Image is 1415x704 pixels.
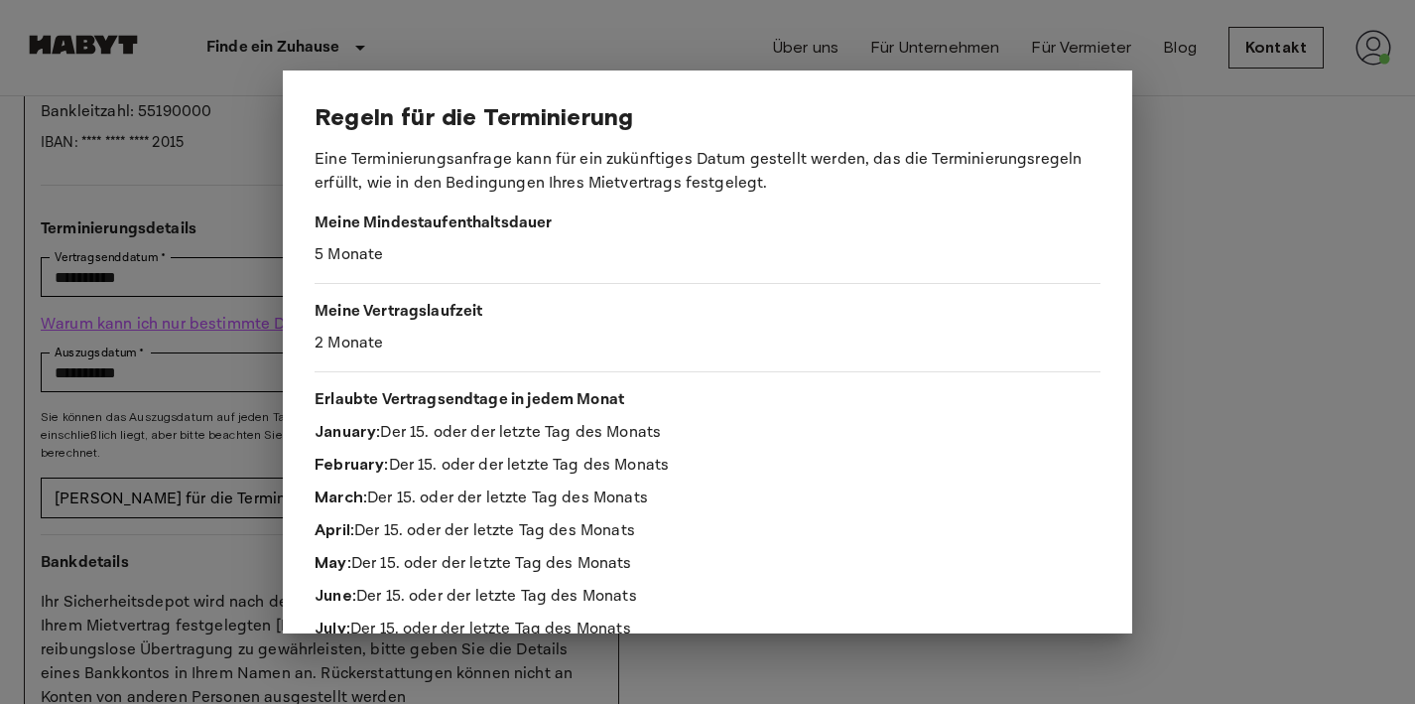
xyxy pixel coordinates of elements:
[315,617,1100,641] p: Der 15. oder der letzte Tag des Monats
[315,300,1100,324] p: Meine Vertragslaufzeit
[315,455,388,474] b: February :
[315,243,1100,267] p: 5 Monate
[315,211,1100,235] p: Meine Mindestaufenthaltsdauer
[315,551,1100,576] p: Der 15. oder der letzte Tag des Monats
[315,586,356,605] b: June :
[315,518,1100,543] p: Der 15. oder der letzte Tag des Monats
[315,619,350,637] b: July :
[315,420,1100,445] p: Der 15. oder der letzte Tag des Monats
[315,422,380,441] b: January :
[315,102,1100,132] span: Regeln für die Terminierung
[315,388,1100,412] p: Erlaubte Vertragsendtage in jedem Monat
[315,553,351,572] b: May :
[315,520,354,539] b: April :
[315,332,1100,355] p: 2 Monate
[315,488,367,506] b: March :
[315,148,1100,196] p: Eine Terminierungsanfrage kann für ein zukünftiges Datum gestellt werden, das die Terminierungsre...
[315,584,1100,609] p: Der 15. oder der letzte Tag des Monats
[315,453,1100,478] p: Der 15. oder der letzte Tag des Monats
[315,486,1100,510] p: Der 15. oder der letzte Tag des Monats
